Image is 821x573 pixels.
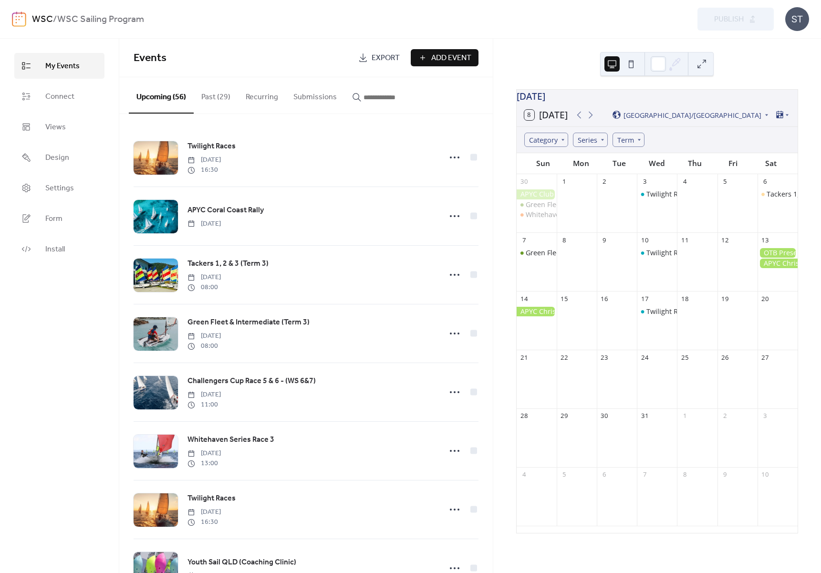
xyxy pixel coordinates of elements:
[32,10,53,29] a: WSC
[187,282,221,292] span: 08:00
[714,153,752,174] div: Fri
[45,244,65,255] span: Install
[560,353,569,362] div: 22
[600,177,609,186] div: 2
[187,556,296,569] a: Youth Sail QLD (Coaching Clinic)
[758,259,798,268] div: APYC Christmas Cruise & WSC Adventure Series
[785,7,809,31] div: ST
[520,177,529,186] div: 30
[187,341,221,351] span: 08:00
[187,448,221,458] span: [DATE]
[637,189,677,199] div: Twilight Races
[761,470,769,479] div: 10
[14,206,104,231] a: Form
[600,470,609,479] div: 6
[600,236,609,245] div: 9
[134,48,166,69] span: Events
[187,165,221,175] span: 16:30
[637,307,677,316] div: Twilight Races
[681,236,689,245] div: 11
[526,248,641,258] div: Green Fleet & Intermediate (Term 4)
[681,470,689,479] div: 8
[681,353,689,362] div: 25
[187,517,221,527] span: 16:30
[14,236,104,262] a: Install
[14,145,104,170] a: Design
[187,507,221,517] span: [DATE]
[187,219,221,229] span: [DATE]
[187,141,236,152] span: Twilight Races
[187,258,269,270] a: Tackers 1, 2 & 3 (Term 3)
[560,177,569,186] div: 1
[238,77,286,113] button: Recurring
[640,294,649,303] div: 17
[187,272,221,282] span: [DATE]
[721,236,729,245] div: 12
[637,248,677,258] div: Twilight Races
[640,177,649,186] div: 3
[681,294,689,303] div: 18
[187,140,236,153] a: Twilight Races
[187,434,274,446] a: Whitehaven Series Race 3
[560,236,569,245] div: 8
[524,153,562,174] div: Sun
[600,412,609,420] div: 30
[758,189,798,199] div: Tackers 1, 2 & 3 (Term 4)
[187,204,264,217] a: APYC Coral Coast Rally
[187,557,296,568] span: Youth Sail QLD (Coaching Clinic)
[12,11,26,27] img: logo
[520,353,529,362] div: 21
[520,412,529,420] div: 28
[187,375,316,387] a: Challengers Cup Race 5 & 6 - (WS 6&7)
[624,112,761,118] span: [GEOGRAPHIC_DATA]/[GEOGRAPHIC_DATA]
[517,307,557,316] div: APYC Christmas Cruise & WSC Adventure Series
[187,316,310,329] a: Green Fleet & Intermediate (Term 3)
[681,177,689,186] div: 4
[676,153,714,174] div: Thu
[187,317,310,328] span: Green Fleet & Intermediate (Term 3)
[45,122,66,133] span: Views
[721,177,729,186] div: 5
[286,77,344,113] button: Submissions
[187,493,236,504] span: Twilight Races
[721,412,729,420] div: 2
[517,189,557,199] div: APYC Club Cruise & WSC Adventure Series
[517,90,798,104] div: [DATE]
[600,294,609,303] div: 16
[411,49,478,66] button: Add Event
[194,77,238,113] button: Past (29)
[53,10,57,29] b: /
[14,53,104,79] a: My Events
[638,153,676,174] div: Wed
[761,412,769,420] div: 3
[520,236,529,245] div: 7
[646,248,692,258] div: Twilight Races
[761,353,769,362] div: 27
[187,400,221,410] span: 11:00
[761,236,769,245] div: 13
[758,248,798,258] div: OTB Presentation Lunch 🏆
[187,492,236,505] a: Twilight Races
[45,91,74,103] span: Connect
[517,200,557,209] div: Green Fleet & Intermediate (Term 4)
[431,52,471,64] span: Add Event
[640,470,649,479] div: 7
[14,175,104,201] a: Settings
[351,49,407,66] a: Export
[187,458,221,469] span: 13:00
[526,200,641,209] div: Green Fleet & Intermediate (Term 4)
[600,153,638,174] div: Tue
[721,353,729,362] div: 26
[517,248,557,258] div: Green Fleet & Intermediate (Term 4)
[600,353,609,362] div: 23
[560,412,569,420] div: 29
[14,83,104,109] a: Connect
[520,470,529,479] div: 4
[187,155,221,165] span: [DATE]
[521,107,572,123] button: 8[DATE]
[646,189,692,199] div: Twilight Races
